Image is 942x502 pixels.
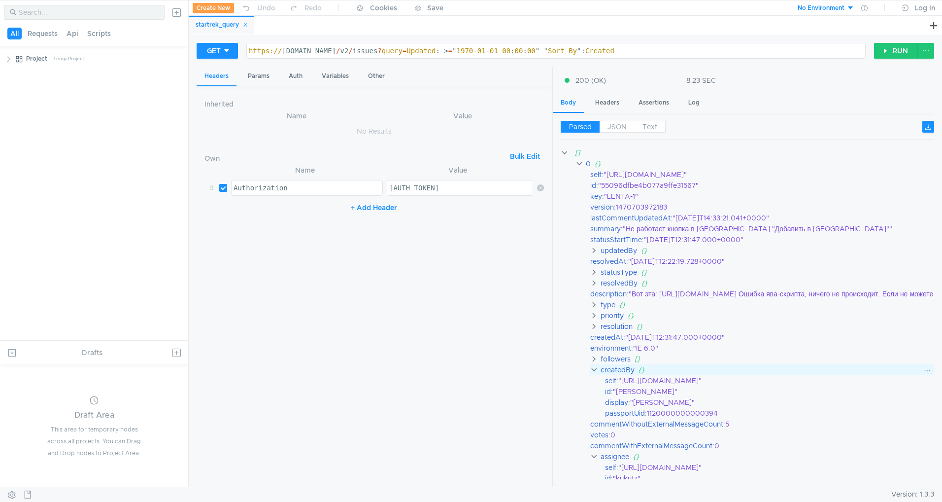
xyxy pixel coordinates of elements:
nz-embed-empty: No Results [357,127,392,136]
span: Version: 1.3.3 [891,487,934,502]
div: Drafts [82,347,102,359]
div: startrek_query [196,20,248,30]
div: type [600,299,615,310]
div: version [590,202,614,213]
div: updatedBy [600,245,637,256]
div: Save [427,4,443,11]
div: resolvedBy [600,278,637,288]
span: 200 (OK) [575,75,606,86]
div: self [605,375,616,386]
button: GET [197,43,238,59]
div: Log In [914,2,935,14]
div: commentWithoutExternalMessageCount [590,419,723,430]
div: assignee [600,451,629,462]
h6: Inherited [204,98,543,110]
button: Requests [25,28,61,39]
div: GET [207,45,221,56]
div: display [605,397,628,408]
div: Undo [257,2,275,14]
div: resolvedAt [590,256,626,267]
th: Value [381,110,544,122]
th: Value [383,164,533,176]
div: id [605,386,611,397]
h6: Own [204,152,505,164]
div: Variables [314,67,357,85]
button: + Add Header [347,202,401,214]
th: Name [212,110,381,122]
div: commentWithExternalMessageCount [590,440,712,451]
div: self [590,169,602,180]
div: Headers [197,67,236,86]
button: Undo [234,0,282,15]
div: Cookies [370,2,397,14]
button: Api [64,28,81,39]
button: Scripts [84,28,114,39]
th: Name [227,164,383,176]
button: All [7,28,22,39]
div: 0 [585,158,590,169]
span: Text [642,122,657,131]
div: id [605,473,611,484]
div: key [590,191,602,202]
div: Other [360,67,393,85]
div: id [590,180,596,191]
button: Create New [193,3,234,13]
button: Redo [282,0,329,15]
div: lastCommentUpdatedAt [590,213,671,223]
div: votes [590,430,608,440]
div: 8.23 SEC [686,76,716,85]
div: self [605,462,616,473]
div: createdBy [600,364,634,375]
div: Params [240,67,277,85]
div: followers [600,354,630,364]
div: Temp Project [53,51,84,66]
div: statusType [600,267,637,278]
div: resolution [600,321,632,332]
div: priority [600,310,623,321]
div: description [590,288,627,299]
div: Headers [587,94,627,112]
button: Bulk Edit [506,150,544,162]
div: environment [590,343,631,354]
div: Redo [304,2,322,14]
div: Project [26,51,47,66]
span: JSON [607,122,627,131]
span: Parsed [569,122,592,131]
div: passportUid [605,408,645,419]
button: RUN [874,43,918,59]
div: No Environment [798,3,844,13]
div: summary [590,223,621,234]
div: Body [553,94,584,113]
div: statusStartTime [590,234,642,245]
div: createdAt [590,332,623,343]
div: Log [680,94,707,112]
div: Auth [281,67,310,85]
input: Search... [19,7,159,18]
div: Assertions [631,94,677,112]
